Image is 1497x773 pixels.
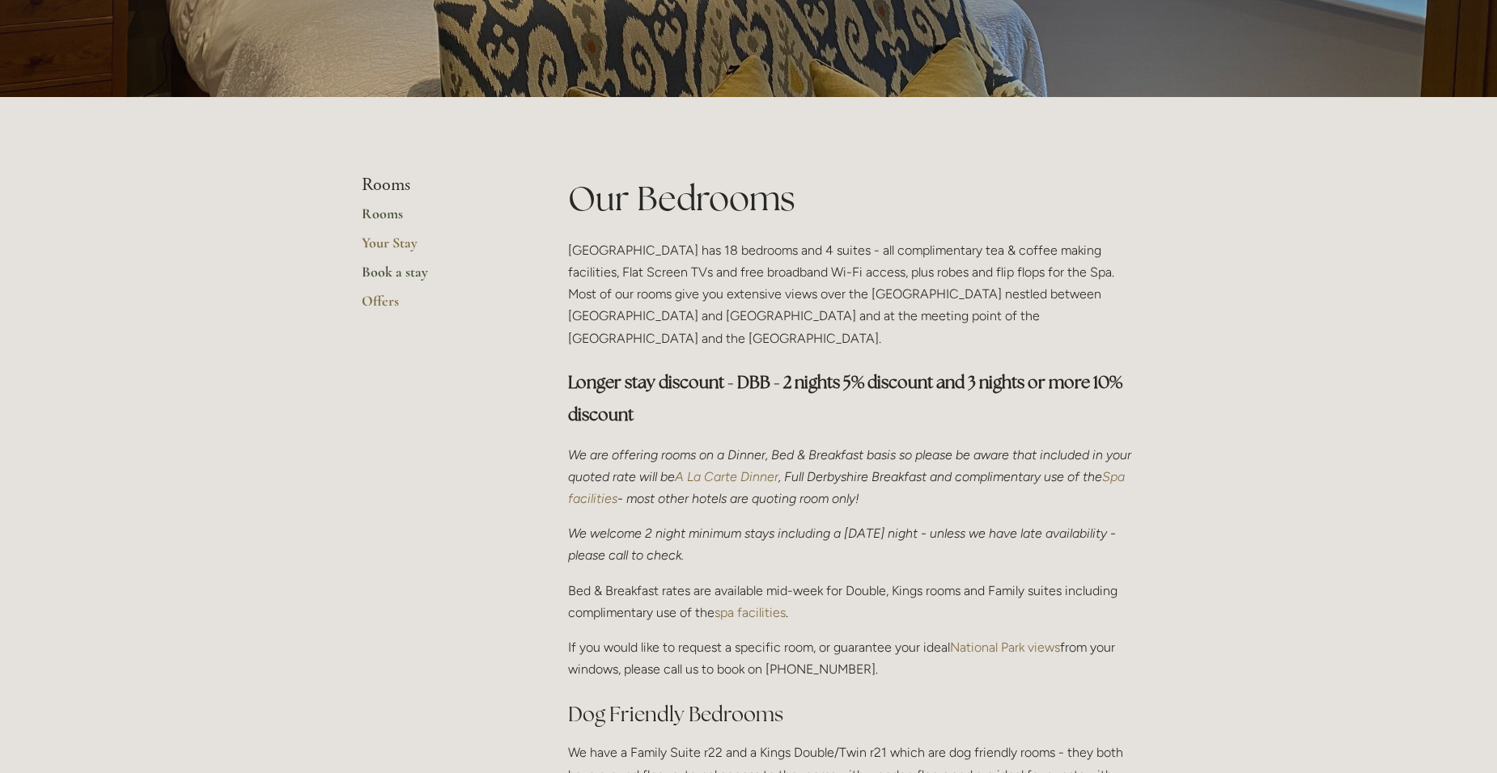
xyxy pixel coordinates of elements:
a: Offers [362,292,516,321]
em: - most other hotels are quoting room only! [617,491,859,506]
strong: Longer stay discount - DBB - 2 nights 5% discount and 3 nights or more 10% discount [568,371,1126,425]
h2: Dog Friendly Bedrooms [568,700,1135,729]
a: spa facilities [715,605,786,620]
em: We are offering rooms on a Dinner, Bed & Breakfast basis so please be aware that included in your... [568,447,1134,484]
p: [GEOGRAPHIC_DATA] has 18 bedrooms and 4 suites - all complimentary tea & coffee making facilities... [568,239,1135,349]
a: Rooms [362,205,516,234]
em: , Full Derbyshire Breakfast and complimentary use of the [778,469,1102,484]
em: We welcome 2 night minimum stays including a [DATE] night - unless we have late availability - pl... [568,526,1119,563]
a: Your Stay [362,234,516,263]
h1: Our Bedrooms [568,175,1135,222]
a: National Park views [950,640,1060,655]
a: Book a stay [362,263,516,292]
li: Rooms [362,175,516,196]
a: A La Carte Dinner [675,469,778,484]
p: Bed & Breakfast rates are available mid-week for Double, Kings rooms and Family suites including ... [568,580,1135,623]
p: If you would like to request a specific room, or guarantee your ideal from your windows, please c... [568,636,1135,680]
